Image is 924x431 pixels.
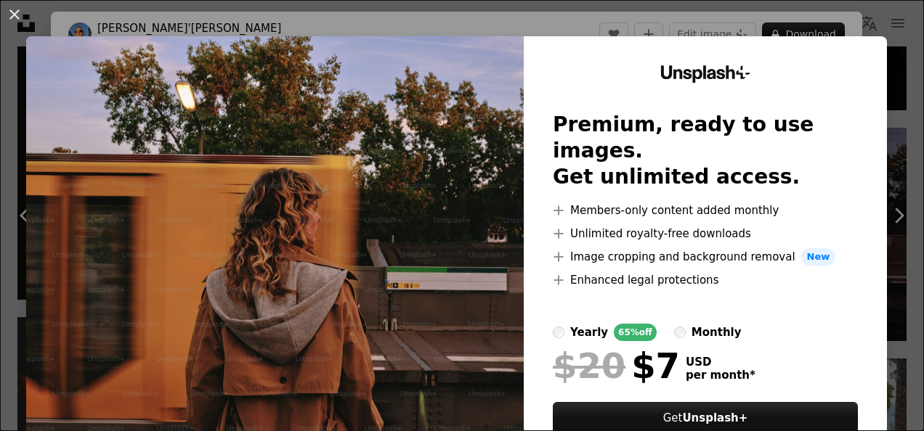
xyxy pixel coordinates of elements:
strong: Unsplash+ [682,411,747,424]
li: Image cropping and background removal [553,248,858,266]
div: $7 [553,347,680,385]
li: Members-only content added monthly [553,202,858,219]
h2: Premium, ready to use images. Get unlimited access. [553,112,858,190]
div: monthly [692,324,742,341]
span: USD [686,356,755,369]
input: monthly [674,327,686,338]
span: New [801,248,836,266]
span: $20 [553,347,625,385]
div: yearly [570,324,608,341]
div: 65% off [614,324,657,341]
li: Enhanced legal protections [553,271,858,289]
li: Unlimited royalty-free downloads [553,225,858,242]
input: yearly65%off [553,327,564,338]
span: per month * [686,369,755,382]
